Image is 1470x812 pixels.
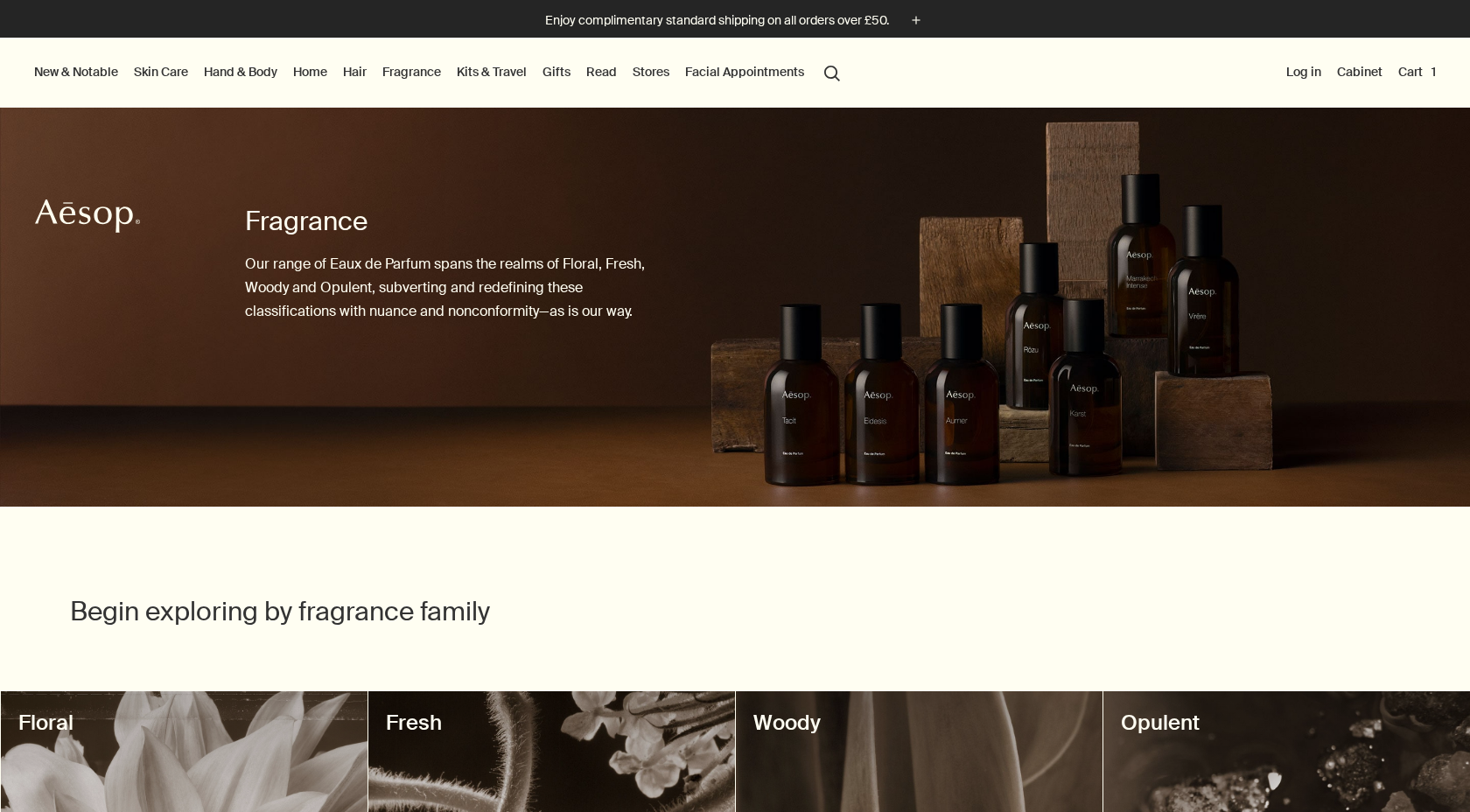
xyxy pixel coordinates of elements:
p: Enjoy complimentary standard shipping on all orders over £50. [545,11,889,30]
a: Read [583,60,620,83]
h3: Opulent [1121,709,1452,737]
button: New & Notable [31,60,122,83]
button: Cart1 [1395,60,1439,83]
button: Open search [816,55,848,88]
a: Home [290,60,331,83]
a: Kits & Travel [453,60,530,83]
a: Fragrance [379,60,444,83]
h3: Floral [18,709,350,737]
svg: Aesop [35,199,140,234]
a: Hair [339,60,370,83]
a: Facial Appointments [682,60,808,83]
h2: Begin exploring by fragrance family [70,594,514,629]
nav: supplementary [1283,38,1439,108]
a: Aesop [31,194,144,242]
a: Gifts [539,60,574,83]
a: Skin Care [130,60,192,83]
a: Cabinet [1333,60,1386,83]
nav: primary [31,38,848,108]
h3: Fresh [386,709,717,737]
button: Enjoy complimentary standard shipping on all orders over £50. [545,10,926,31]
h3: Woody [753,709,1085,737]
button: Stores [629,60,673,83]
p: Our range of Eaux de Parfum spans the realms of Floral, Fresh, Woody and Opulent, subverting and ... [245,252,665,324]
h1: Fragrance [245,204,665,239]
button: Log in [1283,60,1325,83]
a: Hand & Body [200,60,281,83]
